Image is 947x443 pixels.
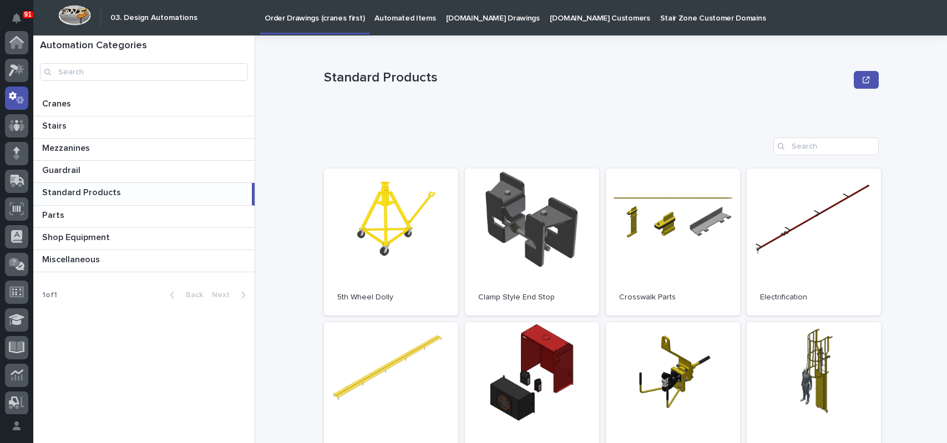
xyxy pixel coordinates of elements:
[33,116,255,139] a: StairsStairs
[212,291,236,299] span: Next
[337,293,445,302] p: 5th Wheel Dolly
[42,119,69,131] p: Stairs
[324,70,850,86] p: Standard Products
[33,183,255,205] a: Standard ProductsStandard Products
[42,230,112,243] p: Shop Equipment
[42,208,67,221] p: Parts
[760,293,868,302] p: Electrification
[207,290,255,300] button: Next
[747,169,881,315] a: Electrification
[33,282,66,309] p: 1 of 1
[33,250,255,272] a: MiscellaneousMiscellaneous
[773,138,879,155] input: Search
[24,11,32,18] p: 91
[465,169,599,315] a: Clamp Style End Stop
[42,163,83,176] p: Guardrail
[14,13,28,31] div: Notifications91
[478,293,586,302] p: Clamp Style End Stop
[179,291,203,299] span: Back
[33,228,255,250] a: Shop EquipmentShop Equipment
[58,5,91,26] img: Workspace Logo
[42,185,123,198] p: Standard Products
[42,141,92,154] p: Mezzanines
[42,96,73,109] p: Cranes
[5,7,28,30] button: Notifications
[110,13,197,23] h2: 03. Design Automations
[42,252,102,265] p: Miscellaneous
[33,139,255,161] a: MezzaninesMezzanines
[33,94,255,116] a: CranesCranes
[324,169,458,315] a: 5th Wheel Dolly
[606,169,740,315] a: Crosswalk Parts
[33,161,255,183] a: GuardrailGuardrail
[40,40,248,52] h1: Automation Categories
[161,290,207,300] button: Back
[40,63,248,81] input: Search
[33,206,255,228] a: PartsParts
[619,293,727,302] p: Crosswalk Parts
